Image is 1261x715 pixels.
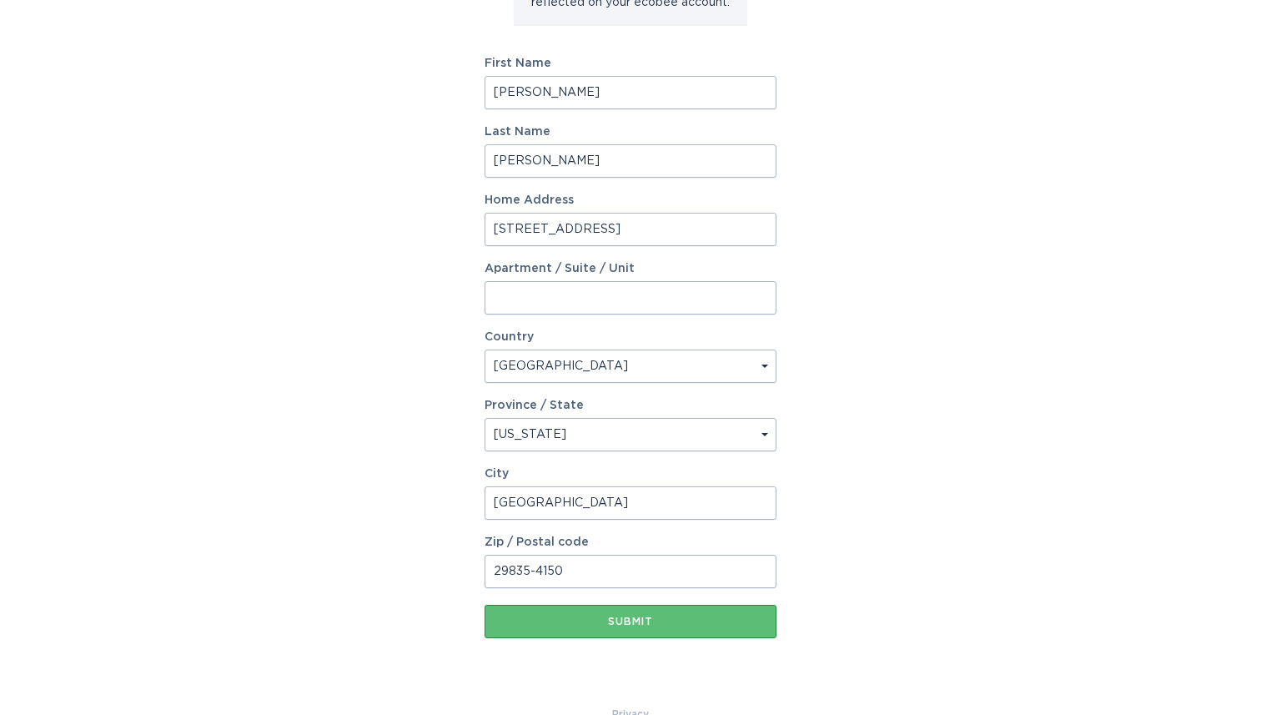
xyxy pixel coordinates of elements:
[485,58,776,69] label: First Name
[485,536,776,548] label: Zip / Postal code
[485,605,776,638] button: Submit
[485,400,584,411] label: Province / State
[485,263,776,274] label: Apartment / Suite / Unit
[485,468,776,480] label: City
[485,331,534,343] label: Country
[493,617,768,627] div: Submit
[485,194,776,206] label: Home Address
[485,126,776,138] label: Last Name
